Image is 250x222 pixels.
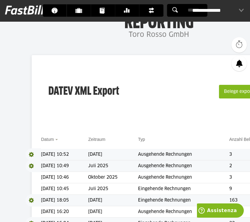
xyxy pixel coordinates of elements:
a: Banking [115,4,139,17]
td: Ausgehende Rechnungen [138,149,229,160]
td: [DATE] 10:52 [41,149,88,160]
span: Banking [124,4,134,17]
iframe: Apre un widget che permette di trovare ulteriori informazioni [197,203,244,219]
h3: DATEV XML Export [48,72,119,111]
td: [DATE] 16:20 [41,206,88,218]
td: Ausgehende Rechnungen [138,206,229,218]
a: Dashboard [43,4,67,17]
td: Juli 2025 [88,183,138,195]
a: Datum [41,137,54,142]
td: Ausgehende Rechnungen [138,160,229,172]
td: [DATE] [88,195,138,206]
td: [DATE] 10:49 [41,160,88,172]
span: Finanzen [148,4,158,17]
img: sort_desc.gif [55,139,59,140]
td: Juli 2025 [88,160,138,172]
td: [DATE] [88,206,138,218]
td: [DATE] 18:05 [41,195,88,206]
a: Typ [138,137,145,142]
td: [DATE] 10:45 [41,183,88,195]
td: [DATE] 10:46 [41,172,88,183]
a: Kunden [67,4,91,17]
td: [DATE] [88,149,138,160]
td: Eingehende Rechnungen [138,195,229,206]
span: Dokumente [100,4,110,17]
img: fastbill_logo_white.png [5,5,57,15]
span: Kunden [76,4,86,17]
td: Oktober 2025 [88,172,138,183]
a: Finanzen [140,4,163,17]
a: Dokumente [91,4,115,17]
a: Zeitraum [88,137,105,142]
td: Eingehende Rechnungen [138,183,229,195]
td: Ausgehende Rechnungen [138,172,229,183]
span: Dashboard [51,4,62,17]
